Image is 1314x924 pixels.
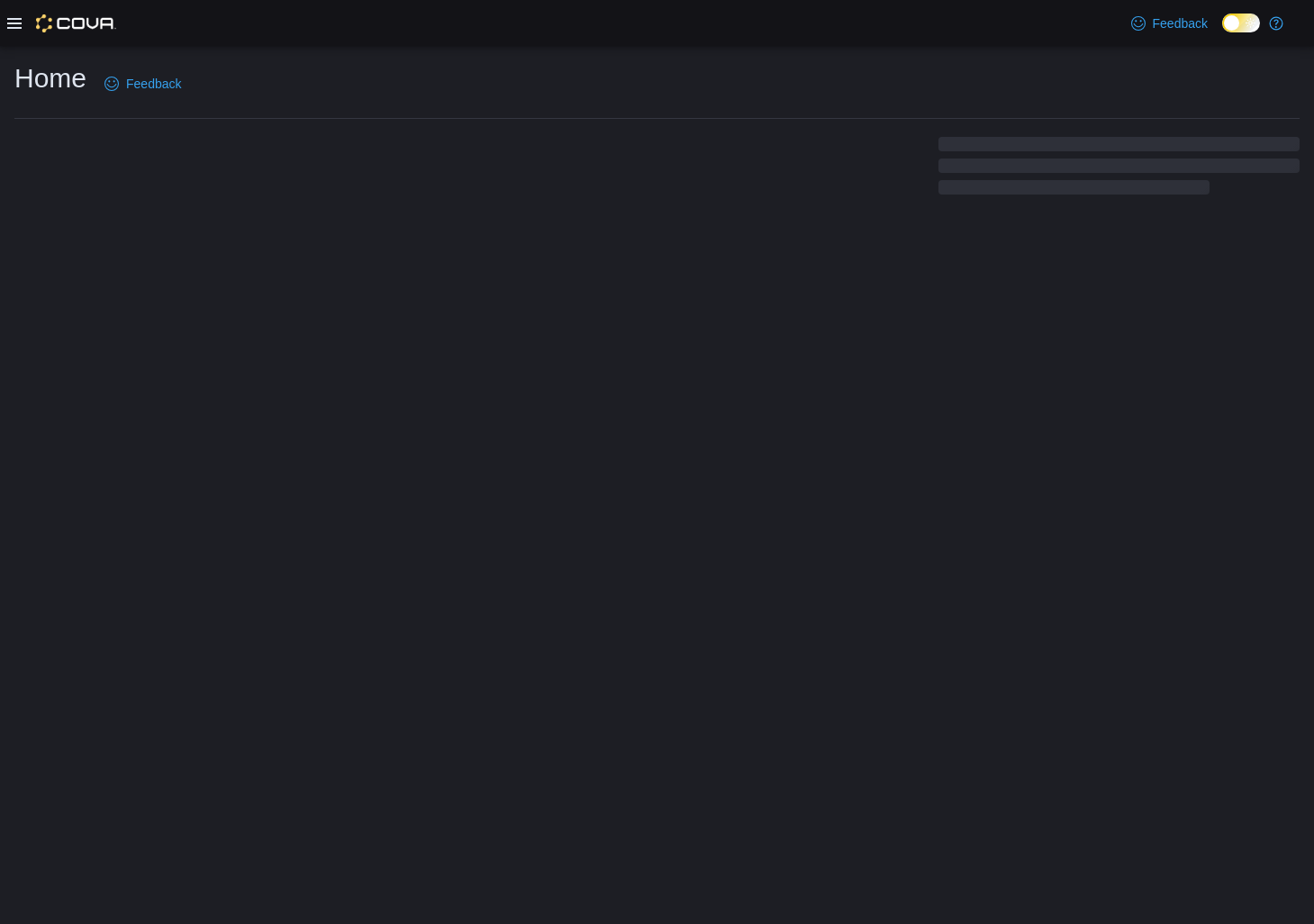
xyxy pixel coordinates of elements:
span: Dark Mode [1222,32,1223,33]
a: Feedback [97,66,188,102]
span: Loading [938,140,1300,198]
h1: Home [14,60,86,96]
input: Dark Mode [1222,14,1260,32]
span: Feedback [1153,14,1208,32]
img: Cova [36,14,116,32]
a: Feedback [1124,5,1215,41]
span: Feedback [126,75,181,93]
